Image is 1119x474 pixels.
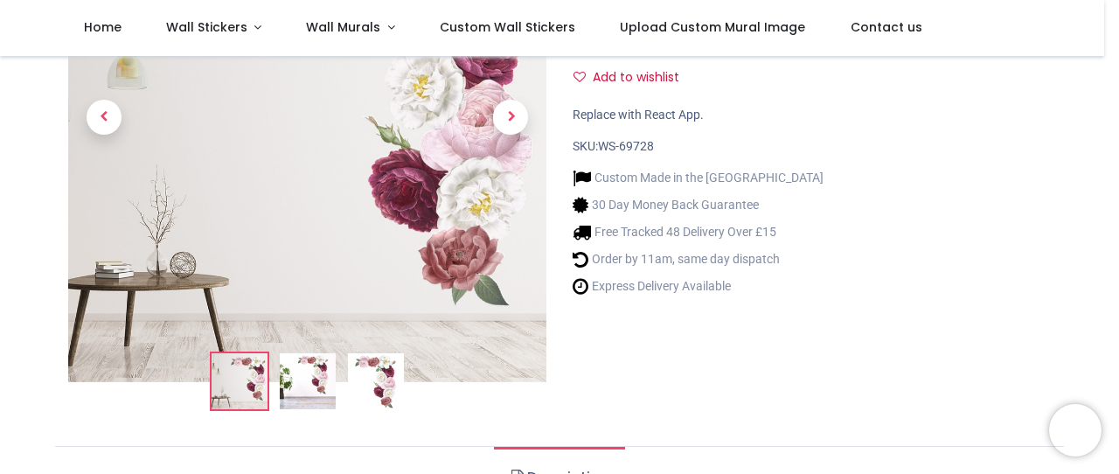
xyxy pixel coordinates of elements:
[166,18,247,36] span: Wall Stickers
[440,18,575,36] span: Custom Wall Stickers
[212,353,268,409] img: Pink and White Roses Floral Wall Sticker
[851,18,922,36] span: Contact us
[87,100,122,135] span: Previous
[573,277,824,296] li: Express Delivery Available
[573,107,1051,124] div: Replace with React App.
[573,138,1051,156] div: SKU:
[493,100,528,135] span: Next
[573,196,824,214] li: 30 Day Money Back Guarantee
[573,63,694,93] button: Add to wishlistAdd to wishlist
[598,139,654,153] span: WS-69728
[306,18,380,36] span: Wall Murals
[280,353,336,409] img: WS-69728-02
[573,250,824,268] li: Order by 11am, same day dispatch
[620,18,805,36] span: Upload Custom Mural Image
[573,223,824,241] li: Free Tracked 48 Delivery Over £15
[1049,404,1102,457] iframe: Brevo live chat
[573,169,824,187] li: Custom Made in the [GEOGRAPHIC_DATA]
[84,18,122,36] span: Home
[573,71,586,83] i: Add to wishlist
[348,353,404,409] img: WS-69728-03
